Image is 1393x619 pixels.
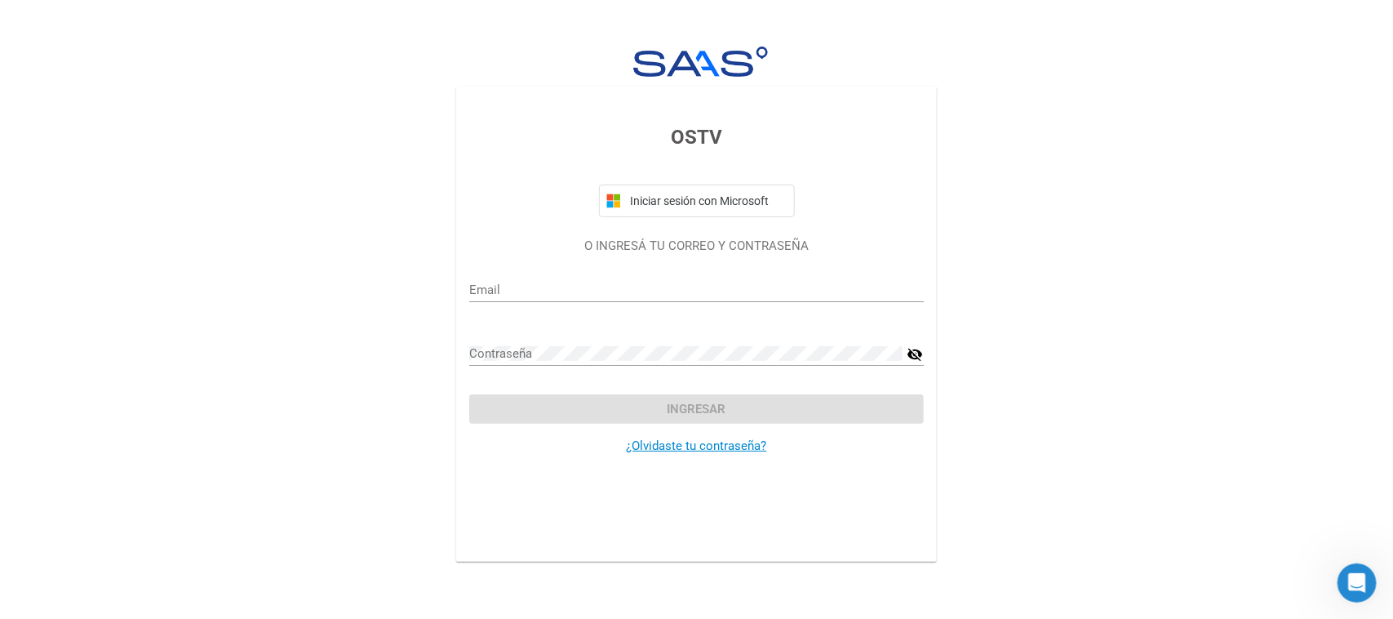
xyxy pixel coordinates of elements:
[1338,563,1377,603] iframe: Intercom live chat
[668,402,726,416] span: Ingresar
[627,439,767,453] a: ¿Olvidaste tu contraseña?
[469,237,924,256] p: O INGRESÁ TU CORREO Y CONTRASEÑA
[628,194,787,207] span: Iniciar sesión con Microsoft
[907,345,924,364] mat-icon: visibility_off
[469,122,924,152] h3: OSTV
[469,394,924,424] button: Ingresar
[599,185,795,217] button: Iniciar sesión con Microsoft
